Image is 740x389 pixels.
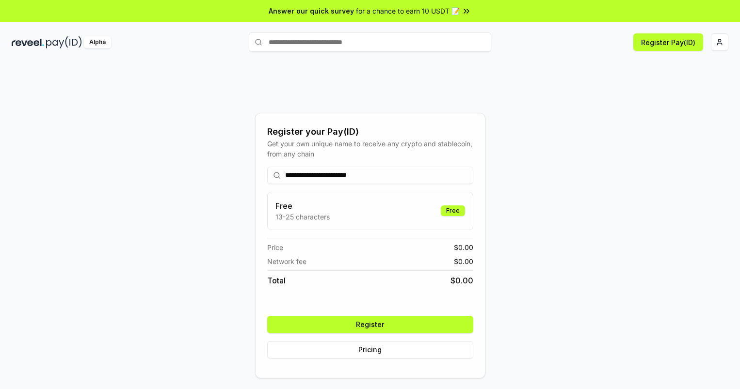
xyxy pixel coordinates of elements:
[269,6,354,16] span: Answer our quick survey
[267,341,473,358] button: Pricing
[454,256,473,266] span: $ 0.00
[267,125,473,139] div: Register your Pay(ID)
[267,139,473,159] div: Get your own unique name to receive any crypto and stablecoin, from any chain
[267,242,283,252] span: Price
[46,36,82,48] img: pay_id
[275,212,330,222] p: 13-25 characters
[454,242,473,252] span: $ 0.00
[267,316,473,333] button: Register
[267,275,286,286] span: Total
[450,275,473,286] span: $ 0.00
[356,6,460,16] span: for a chance to earn 10 USDT 📝
[633,33,703,51] button: Register Pay(ID)
[84,36,111,48] div: Alpha
[12,36,44,48] img: reveel_dark
[267,256,306,266] span: Network fee
[275,200,330,212] h3: Free
[441,205,465,216] div: Free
